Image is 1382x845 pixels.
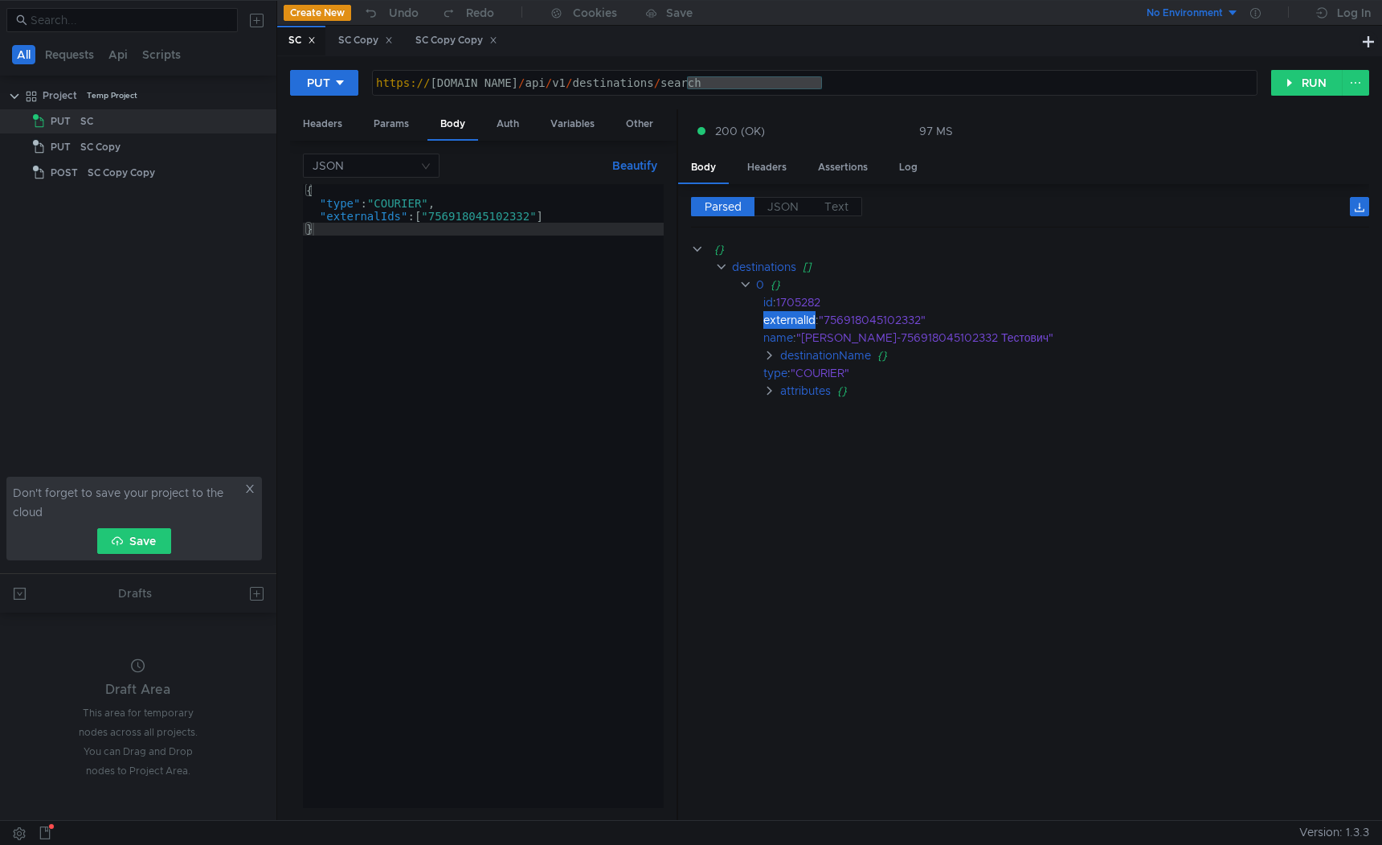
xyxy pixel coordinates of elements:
[43,84,77,108] div: Project
[284,5,351,21] button: Create New
[12,45,35,64] button: All
[1299,821,1369,844] span: Version: 1.3.3
[51,135,71,159] span: PUT
[80,109,93,133] div: SC
[779,382,830,400] div: attributes
[51,109,71,133] span: PUT
[51,161,78,185] span: POST
[137,45,186,64] button: Scripts
[755,276,763,293] div: 0
[288,32,316,49] div: SC
[805,153,881,183] div: Assertions
[731,258,795,276] div: destinations
[770,276,1346,293] div: {}
[763,311,1369,329] div: :
[678,153,729,184] div: Body
[290,70,358,96] button: PUT
[351,1,430,25] button: Undo
[87,84,137,108] div: Temp Project
[307,74,330,92] div: PUT
[80,135,121,159] div: SC Copy
[713,240,1346,258] div: {}
[466,3,494,23] div: Redo
[613,109,666,139] div: Other
[763,364,787,382] div: type
[104,45,133,64] button: Api
[819,311,1348,329] div: "756918045102332"
[763,329,793,347] div: name
[796,329,1347,347] div: "[PERSON_NAME]-756918045102332 Тестович"
[802,258,1348,276] div: []
[415,32,497,49] div: SC Copy Copy
[836,382,1348,400] div: {}
[427,109,478,141] div: Body
[767,199,799,214] span: JSON
[606,156,664,175] button: Beautify
[791,364,1347,382] div: "COURIER"
[877,347,1350,364] div: {}
[338,32,393,49] div: SC Copy
[705,199,742,214] span: Parsed
[715,122,765,140] span: 200 (OK)
[31,11,228,29] input: Search...
[97,528,171,554] button: Save
[1147,6,1223,21] div: No Environment
[1337,3,1371,23] div: Log In
[118,584,152,603] div: Drafts
[290,109,355,139] div: Headers
[430,1,505,25] button: Redo
[538,109,607,139] div: Variables
[763,311,816,329] div: externalId
[824,199,848,214] span: Text
[666,7,693,18] div: Save
[763,329,1369,347] div: :
[361,109,422,139] div: Params
[88,161,155,185] div: SC Copy Copy
[734,153,799,183] div: Headers
[13,483,241,522] span: Don't forget to save your project to the cloud
[886,153,930,183] div: Log
[763,293,773,311] div: id
[1271,70,1343,96] button: RUN
[919,124,953,138] div: 97 MS
[484,109,532,139] div: Auth
[573,3,617,23] div: Cookies
[776,293,1347,311] div: 1705282
[40,45,99,64] button: Requests
[779,347,870,364] div: destinationName
[389,3,419,23] div: Undo
[763,293,1369,311] div: :
[763,364,1369,382] div: :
